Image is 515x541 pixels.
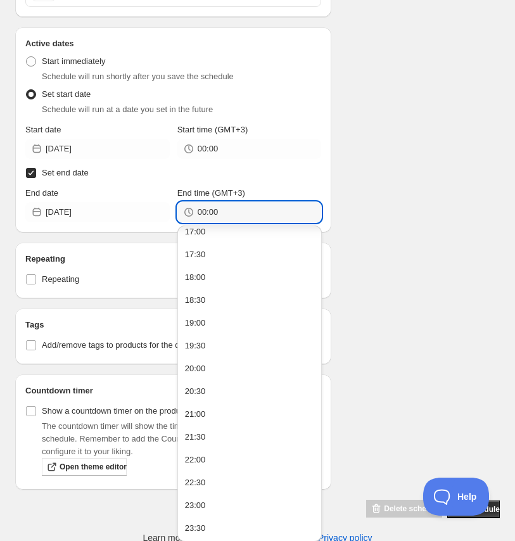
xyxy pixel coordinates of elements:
[42,406,208,416] span: Show a countdown timer on the product page
[185,362,206,375] div: 20:00
[185,294,206,307] div: 18:30
[181,359,318,379] button: 20:00
[185,248,206,261] div: 17:30
[42,168,89,177] span: Set end date
[181,313,318,333] button: 19:00
[42,89,91,99] span: Set start date
[185,317,206,329] div: 19:00
[25,253,321,265] h2: Repeating
[25,125,61,134] span: Start date
[181,245,318,265] button: 17:30
[185,340,206,352] div: 19:30
[185,271,206,284] div: 18:00
[185,499,206,512] div: 23:00
[25,37,321,50] h2: Active dates
[60,462,127,472] span: Open theme editor
[185,226,206,238] div: 17:00
[181,427,318,447] button: 21:30
[185,522,206,535] div: 23:30
[185,385,206,398] div: 20:30
[42,274,79,284] span: Repeating
[181,336,318,356] button: 19:30
[181,404,318,424] button: 21:00
[185,431,206,443] div: 21:30
[177,188,245,198] span: End time (GMT+3)
[42,340,263,350] span: Add/remove tags to products for the duration of the schedule
[25,319,321,331] h2: Tags
[185,476,206,489] div: 22:30
[181,267,318,288] button: 18:00
[42,72,234,81] span: Schedule will run shortly after you save the schedule
[42,105,213,114] span: Schedule will run at a date you set in the future
[25,385,321,397] h2: Countdown timer
[181,222,318,242] button: 17:00
[423,478,490,516] iframe: Toggle Customer Support
[42,420,321,458] p: The countdown timer will show the time remaining until the end of the schedule. Remember to add t...
[181,495,318,516] button: 23:00
[42,458,127,476] a: Open theme editor
[181,381,318,402] button: 20:30
[25,188,58,198] span: End date
[181,290,318,310] button: 18:30
[42,56,105,66] span: Start immediately
[181,450,318,470] button: 22:00
[185,408,206,421] div: 21:00
[181,518,318,538] button: 23:30
[177,125,248,134] span: Start time (GMT+3)
[181,473,318,493] button: 22:30
[185,454,206,466] div: 22:00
